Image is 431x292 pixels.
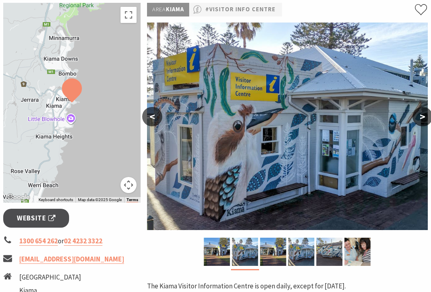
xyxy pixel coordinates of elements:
a: Click to see this area on Google Maps [5,192,32,203]
a: Website [3,209,69,228]
a: 1300 654 262 [19,236,58,246]
img: Google [5,192,32,203]
li: [GEOGRAPHIC_DATA] [19,272,97,283]
img: Kiama Visitor Information Centre [147,23,428,230]
img: Kiama Visitor Information Centre [345,238,371,266]
img: Kiama Visitor Information Centre [317,238,343,266]
span: Area [152,6,166,13]
img: Kiama Visitor Information Centre [204,238,230,266]
button: Toggle fullscreen view [121,7,137,23]
img: Kiama Visitor Information Centre [232,238,258,266]
img: Kiama Visitor Information Centre [288,238,315,266]
button: Map camera controls [121,177,137,193]
li: or [3,236,141,247]
img: Kiama Visitor Information Centre [260,238,286,266]
button: Keyboard shortcuts [39,197,73,203]
p: The Kiama Visitor Information Centre is open daily, except for [DATE]. [147,281,428,292]
button: < [142,107,162,126]
a: [EMAIL_ADDRESS][DOMAIN_NAME] [19,255,124,264]
span: Website [17,213,55,224]
p: Kiama [147,3,189,16]
a: #Visitor Info Centre [205,5,276,14]
a: Terms (opens in new tab) [127,197,138,202]
span: Map data ©2025 Google [78,197,122,202]
a: 02 4232 3322 [64,236,102,246]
